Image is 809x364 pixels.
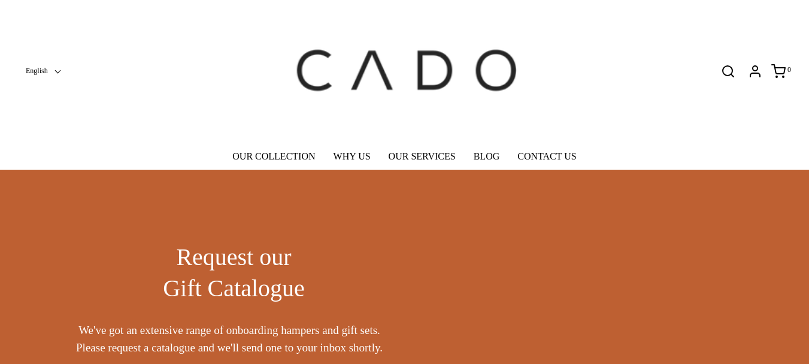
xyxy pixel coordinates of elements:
span: Request our Gift Catalogue [163,243,305,302]
a: OUR COLLECTION [232,143,315,170]
a: WHY US [334,143,371,170]
a: CONTACT US [517,143,576,170]
a: OUR SERVICES [389,143,456,170]
a: 0 [771,64,791,79]
a: BLOG [474,143,500,170]
span: We've got an extensive range of onboarding hampers and gift sets. Please request a catalogue and ... [63,322,396,356]
button: English [18,58,69,85]
button: Open search bar [717,64,739,79]
span: 0 [787,65,791,74]
span: English [26,65,48,77]
img: cadogifting [287,9,521,134]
